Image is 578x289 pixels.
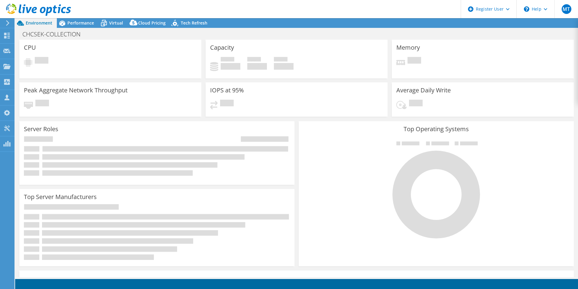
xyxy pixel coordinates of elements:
[24,87,128,94] h3: Peak Aggregate Network Throughput
[24,44,36,51] h3: CPU
[409,100,423,108] span: Pending
[221,57,234,63] span: Used
[24,126,58,132] h3: Server Roles
[221,63,240,70] h4: 0 GiB
[303,126,569,132] h3: Top Operating Systems
[210,44,234,51] h3: Capacity
[20,31,90,38] h1: CHCSEK-COLLECTION
[524,6,529,12] svg: \n
[247,63,267,70] h4: 0 GiB
[181,20,207,26] span: Tech Refresh
[35,100,49,108] span: Pending
[26,20,52,26] span: Environment
[67,20,94,26] span: Performance
[138,20,166,26] span: Cloud Pricing
[210,87,244,94] h3: IOPS at 95%
[24,194,97,200] h3: Top Server Manufacturers
[109,20,123,26] span: Virtual
[274,63,294,70] h4: 0 GiB
[220,100,234,108] span: Pending
[408,57,421,65] span: Pending
[396,87,451,94] h3: Average Daily Write
[274,57,287,63] span: Total
[396,44,420,51] h3: Memory
[35,57,48,65] span: Pending
[562,4,571,14] span: MT
[247,57,261,63] span: Free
